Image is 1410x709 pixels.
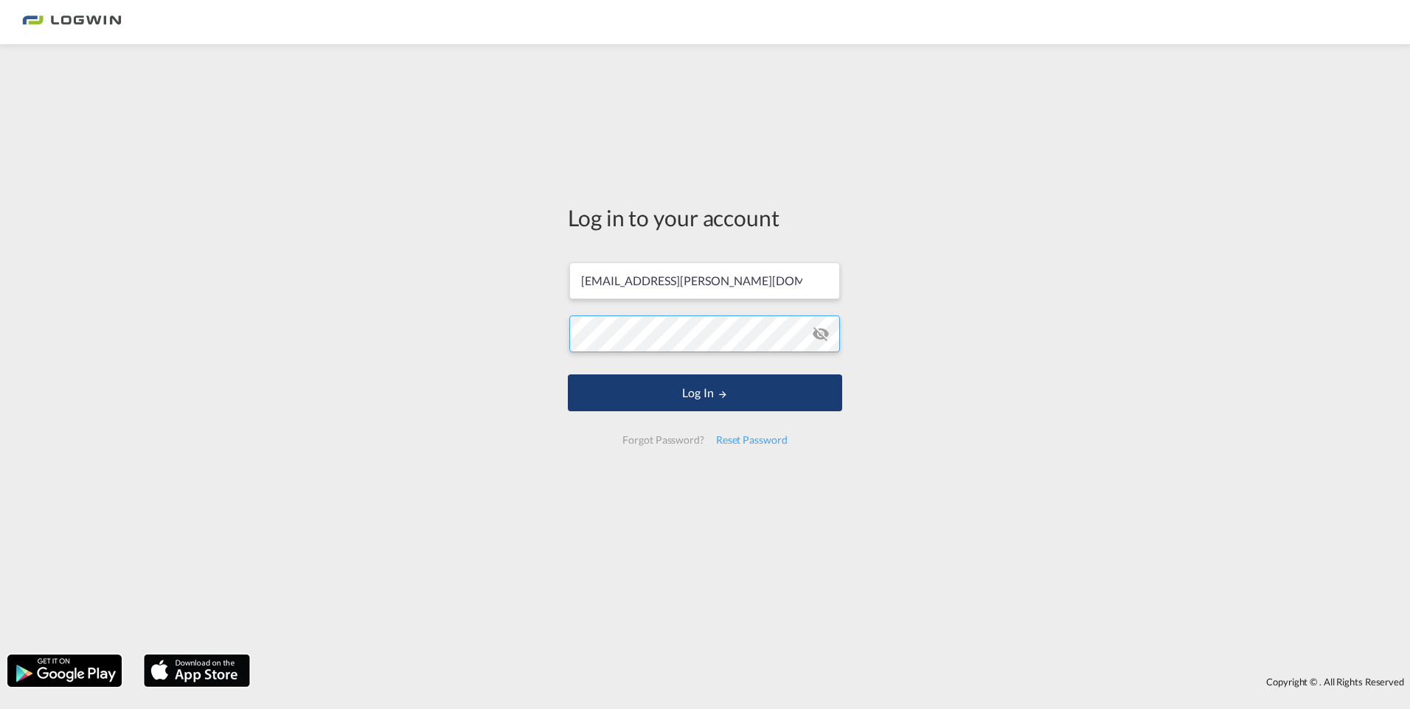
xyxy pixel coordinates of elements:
img: bc73a0e0d8c111efacd525e4c8ad7d32.png [22,6,122,39]
button: LOGIN [568,374,842,411]
div: Reset Password [710,427,793,453]
div: Forgot Password? [617,427,709,453]
img: apple.png [142,653,251,688]
div: Log in to your account [568,202,842,233]
input: Enter email/phone number [569,262,840,299]
div: Copyright © . All Rights Reserved [257,669,1410,694]
md-icon: icon-eye-off [812,325,830,343]
img: google.png [6,653,123,688]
